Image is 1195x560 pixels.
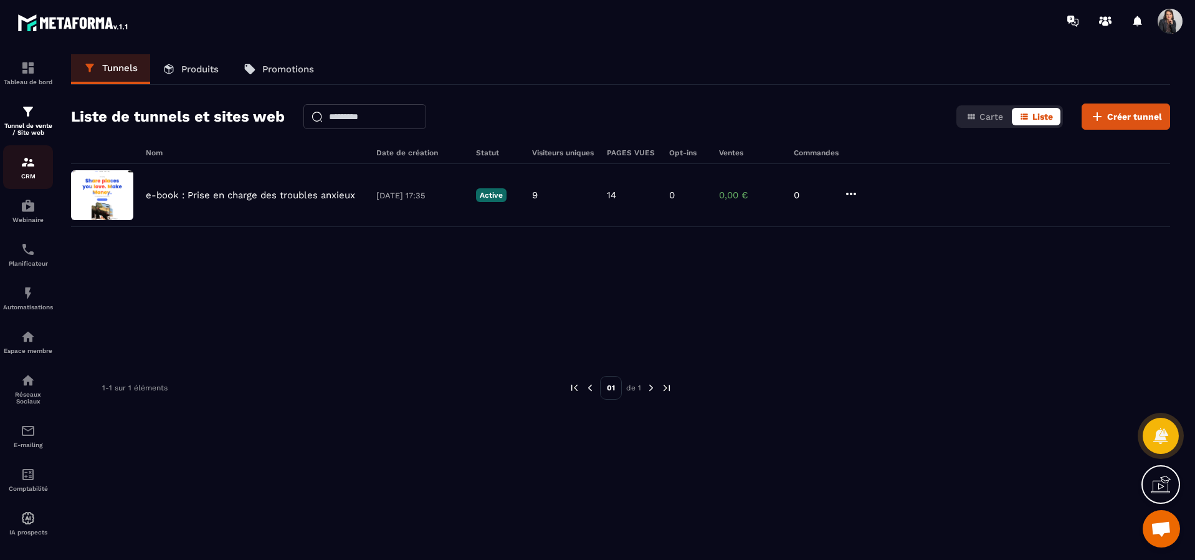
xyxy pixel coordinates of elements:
span: Carte [979,112,1003,122]
p: IA prospects [3,529,53,536]
h6: Statut [476,148,520,157]
img: accountant [21,467,36,482]
a: accountantaccountantComptabilité [3,458,53,501]
a: Produits [150,54,231,84]
span: Liste [1032,112,1053,122]
a: Tunnels [71,54,150,84]
button: Liste [1012,108,1060,125]
a: emailemailE-mailing [3,414,53,458]
img: image [71,170,133,220]
a: automationsautomationsAutomatisations [3,276,53,320]
a: Promotions [231,54,326,84]
button: Carte [959,108,1011,125]
a: formationformationTunnel de vente / Site web [3,95,53,145]
p: 14 [607,190,616,201]
img: automations [21,511,36,526]
h6: Date de création [376,148,464,157]
h6: Commandes [794,148,839,157]
p: 01 [600,376,622,400]
p: Active [476,188,507,202]
p: [DATE] 17:35 [376,191,464,200]
p: Tableau de bord [3,79,53,85]
p: CRM [3,173,53,180]
a: automationsautomationsWebinaire [3,189,53,233]
p: e-book : Prise en charge des troubles anxieux [146,190,355,201]
p: 0 [794,190,831,201]
img: formation [21,60,36,75]
p: Planificateur [3,260,53,267]
p: Automatisations [3,304,53,311]
p: Espace membre [3,347,53,354]
img: prev [584,382,596,393]
p: 9 [532,190,538,201]
img: next [645,382,657,393]
button: Créer tunnel [1082,104,1170,130]
p: E-mailing [3,442,53,448]
p: Tunnels [102,62,138,74]
a: Ouvrir le chat [1143,510,1180,548]
h6: Opt-ins [669,148,707,157]
img: formation [21,155,36,170]
img: prev [569,382,580,393]
img: social-network [21,373,36,388]
a: social-networksocial-networkRéseaux Sociaux [3,364,53,414]
img: scheduler [21,242,36,257]
img: formation [21,104,36,119]
span: Créer tunnel [1107,110,1162,123]
h6: Visiteurs uniques [532,148,594,157]
h6: PAGES VUES [607,148,657,157]
img: next [661,382,672,393]
img: automations [21,286,36,301]
p: 0,00 € [719,190,781,201]
p: Tunnel de vente / Site web [3,122,53,136]
a: schedulerschedulerPlanificateur [3,233,53,276]
img: automations [21,198,36,213]
p: Produits [181,64,219,75]
p: 0 [669,190,675,201]
h2: Liste de tunnels et sites web [71,104,285,129]
img: email [21,423,36,438]
img: automations [21,329,36,344]
p: Réseaux Sociaux [3,391,53,405]
h6: Nom [146,148,364,157]
a: formationformationCRM [3,145,53,189]
h6: Ventes [719,148,781,157]
img: logo [17,11,130,34]
a: formationformationTableau de bord [3,51,53,95]
p: Comptabilité [3,485,53,492]
p: Webinaire [3,216,53,223]
p: Promotions [262,64,314,75]
a: automationsautomationsEspace membre [3,320,53,364]
p: 1-1 sur 1 éléments [102,384,168,392]
p: de 1 [626,383,641,393]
